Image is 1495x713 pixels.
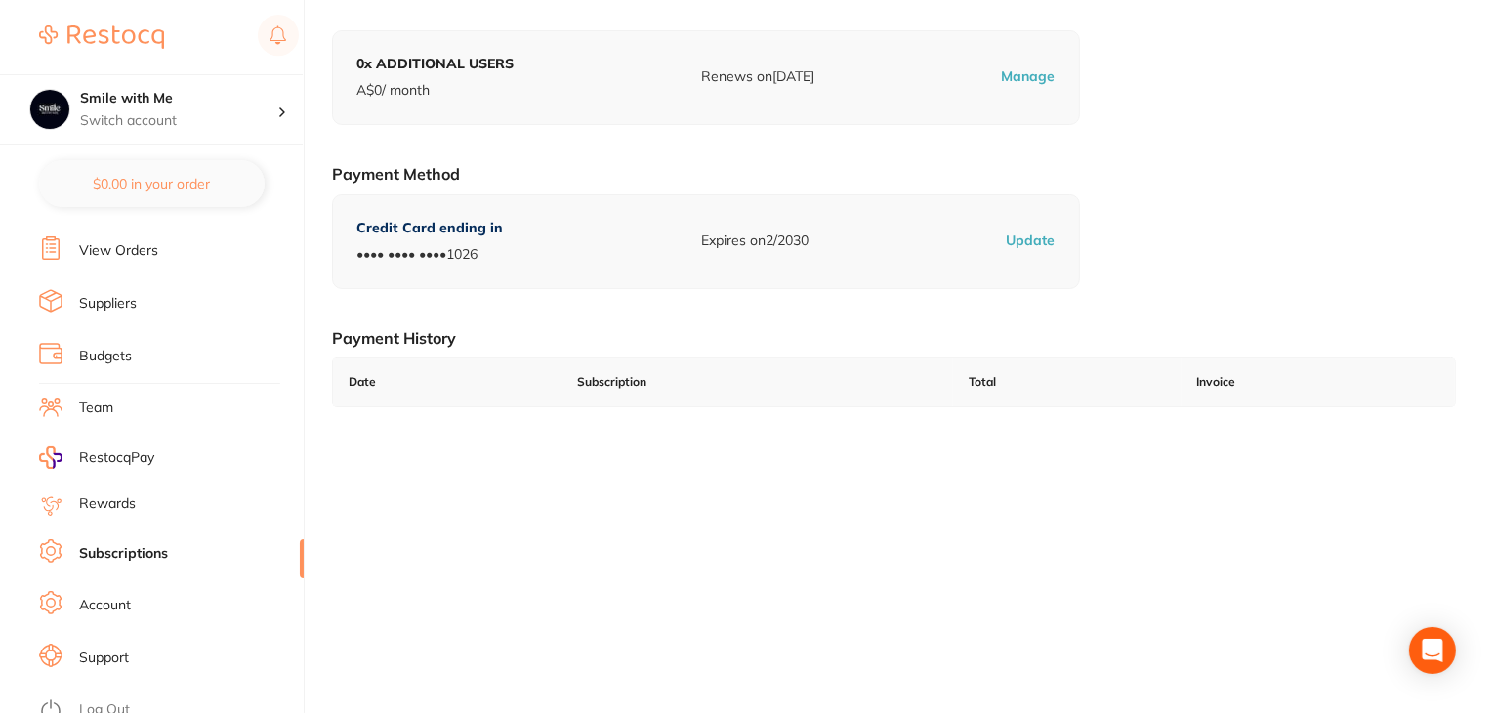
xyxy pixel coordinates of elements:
p: Update [1007,231,1056,251]
img: Smile with Me [30,90,69,129]
td: Date [333,358,561,406]
img: RestocqPay [39,446,62,469]
a: Support [79,649,129,668]
a: Budgets [79,347,132,366]
h4: Smile with Me [80,89,277,108]
a: RestocqPay [39,446,154,469]
p: Switch account [80,111,277,131]
p: Expires on 2/2030 [701,231,809,251]
p: Manage [1002,67,1056,87]
td: Total [953,358,1182,406]
a: Team [79,398,113,418]
p: 0 x ADDITIONAL USERS [356,55,514,74]
button: $0.00 in your order [39,160,265,207]
h1: Payment History [332,328,1456,348]
p: •••• •••• •••• 1026 [356,245,503,265]
a: View Orders [79,241,158,261]
a: Subscriptions [79,544,168,564]
a: Restocq Logo [39,15,164,60]
div: Open Intercom Messenger [1409,627,1456,674]
h1: Payment Method [332,164,1456,184]
img: Restocq Logo [39,25,164,49]
p: Renews on [DATE] [701,67,814,87]
p: Credit Card ending in [356,219,503,238]
a: Account [79,596,131,615]
td: Invoice [1182,358,1455,406]
a: Suppliers [79,294,137,314]
p: A$ 0 / month [356,81,514,101]
span: RestocqPay [79,448,154,468]
td: Subscription [561,358,953,406]
a: Rewards [79,494,136,514]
